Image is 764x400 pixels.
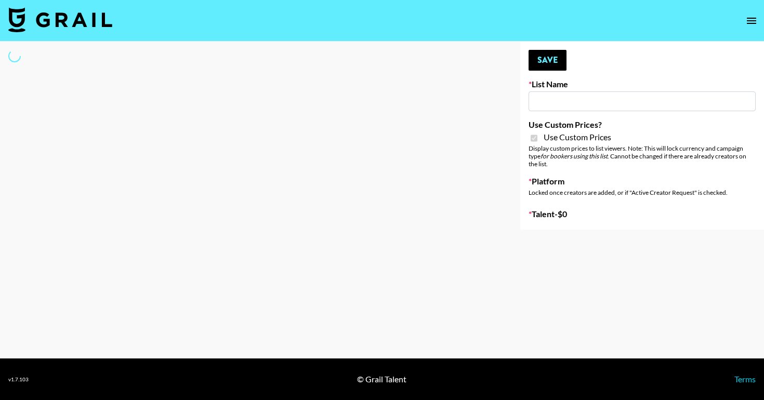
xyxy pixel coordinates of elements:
[357,374,406,384] div: © Grail Talent
[529,119,756,130] label: Use Custom Prices?
[8,7,112,32] img: Grail Talent
[734,374,756,384] a: Terms
[529,79,756,89] label: List Name
[544,132,611,142] span: Use Custom Prices
[529,50,567,71] button: Save
[541,152,608,160] em: for bookers using this list
[529,189,756,196] div: Locked once creators are added, or if "Active Creator Request" is checked.
[8,376,29,383] div: v 1.7.103
[529,176,756,186] label: Platform
[529,144,756,168] div: Display custom prices to list viewers. Note: This will lock currency and campaign type . Cannot b...
[741,10,762,31] button: open drawer
[529,209,756,219] label: Talent - $ 0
